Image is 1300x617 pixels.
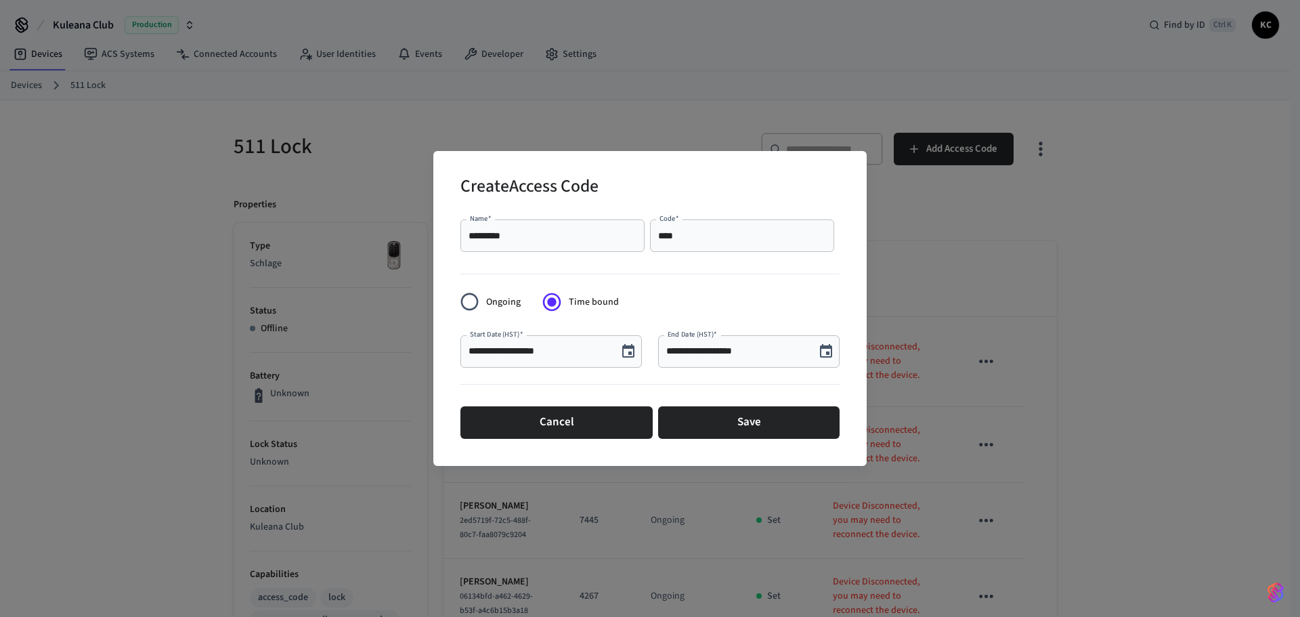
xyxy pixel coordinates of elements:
[615,338,642,365] button: Choose date, selected date is Aug 14, 2025
[486,295,521,310] span: Ongoing
[460,167,599,209] h2: Create Access Code
[470,213,492,224] label: Name
[460,406,653,439] button: Cancel
[569,295,619,310] span: Time bound
[1267,582,1284,603] img: SeamLogoGradient.69752ec5.svg
[812,338,840,365] button: Choose date, selected date is Aug 14, 2025
[668,329,717,339] label: End Date (HST)
[658,406,840,439] button: Save
[470,329,523,339] label: Start Date (HST)
[659,213,679,224] label: Code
